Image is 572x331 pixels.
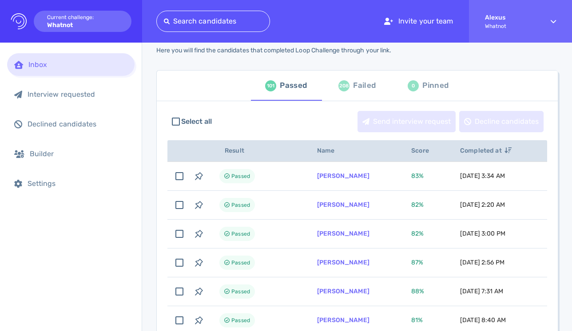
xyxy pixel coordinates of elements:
[460,230,505,237] span: [DATE] 3:00 PM
[358,111,455,132] div: Send interview request
[231,171,250,181] span: Passed
[411,259,423,266] span: 87 %
[231,229,250,239] span: Passed
[411,201,424,209] span: 82 %
[460,111,543,132] div: Decline candidates
[460,259,504,266] span: [DATE] 2:56 PM
[459,111,544,132] button: Decline candidates
[411,230,424,237] span: 82 %
[265,80,276,91] div: 101
[460,316,506,324] span: [DATE] 8:40 AM
[317,316,369,324] a: [PERSON_NAME]
[317,259,369,266] a: [PERSON_NAME]
[317,172,369,180] a: [PERSON_NAME]
[460,288,503,295] span: [DATE] 7:31 AM
[28,120,127,128] div: Declined candidates
[280,79,307,92] div: Passed
[411,172,424,180] span: 83 %
[485,14,535,21] strong: Alexus
[460,201,505,209] span: [DATE] 2:20 AM
[231,286,250,297] span: Passed
[317,147,345,154] span: Name
[411,316,423,324] span: 81 %
[422,79,449,92] div: Pinned
[485,23,535,29] span: Whatnot
[408,80,419,91] div: 0
[317,230,369,237] a: [PERSON_NAME]
[317,288,369,295] a: [PERSON_NAME]
[231,200,250,210] span: Passed
[30,150,127,158] div: Builder
[231,315,250,326] span: Passed
[181,116,212,127] span: Select all
[209,140,306,162] th: Result
[353,79,376,92] div: Failed
[357,111,456,132] button: Send interview request
[411,288,424,295] span: 88 %
[338,80,350,91] div: 208
[460,147,512,154] span: Completed at
[317,201,369,209] a: [PERSON_NAME]
[28,179,127,188] div: Settings
[460,172,505,180] span: [DATE] 3:34 AM
[156,47,391,54] div: Here you will find the candidates that completed Loop Challenge through your link.
[28,60,127,69] div: Inbox
[28,90,127,99] div: Interview requested
[411,147,439,154] span: Score
[231,257,250,268] span: Passed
